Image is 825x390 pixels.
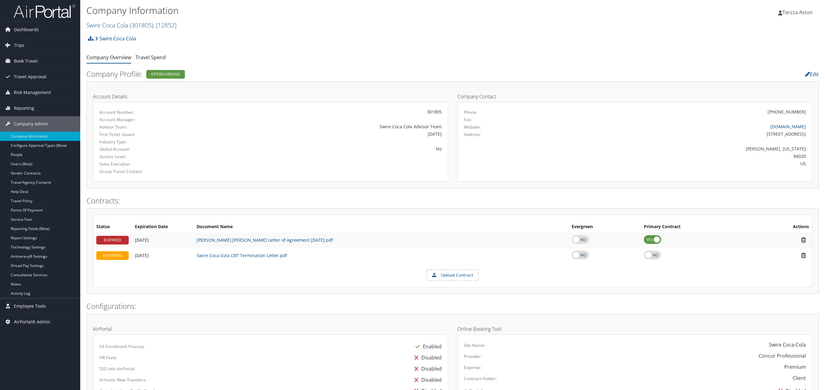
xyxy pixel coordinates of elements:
div: Disabled [411,374,442,385]
a: [PERSON_NAME].[PERSON_NAME] Letter of Agreement [DATE].pdf [197,237,333,243]
div: Premium [784,363,806,371]
a: Swire Coca Cola [95,32,136,45]
label: Service Level: [99,154,207,160]
div: EXPIRED [96,236,129,244]
a: Company Overview [86,54,131,61]
span: Dashboards [14,22,39,37]
div: No [217,146,442,152]
label: First Ticket Issued: [99,131,207,138]
label: Account Manager: [99,117,207,123]
th: Status [93,221,132,232]
th: Expiration Date [132,221,194,232]
div: Concur Professional [759,352,806,359]
label: Advisor Team: [99,124,207,130]
div: Swire Coca Cola Advisor Team [217,123,442,130]
div: EXPIRING [96,251,129,260]
div: Disabled [411,363,442,374]
label: V3 Enrollment Process: [99,343,145,350]
h4: Company Contact: [457,94,813,99]
a: Travel Spend [135,54,166,61]
span: ( 301805 ) [130,21,153,29]
div: 301805 [217,109,442,115]
label: Phone: [464,109,477,115]
span: Risk Management [14,85,51,100]
div: [DATE] [217,131,442,137]
th: Document Name [194,221,569,232]
i: Remove Contract [798,237,809,243]
label: Industry Type: [99,139,207,145]
span: Terzza Aston [782,9,813,16]
span: Travel Approval [14,69,46,84]
th: Evergreen [569,221,641,232]
img: airportal-logo.png [14,4,75,18]
i: Remove Contract [798,252,809,259]
label: Global Account: [99,146,207,152]
div: Add/Edit Date [135,237,190,243]
div: Swire Coca-Cola [769,341,806,348]
th: Actions [754,221,812,232]
label: SSO into AirPortal: [99,366,135,372]
label: Provider: [464,353,482,359]
label: Account Number: [99,109,207,115]
div: 84020 [552,153,806,159]
h4: Online Booking Tool: [457,326,813,331]
h1: Company Information [86,4,575,17]
a: Edit [805,71,819,78]
div: Disabled [411,352,442,363]
label: Expense: [464,364,481,371]
label: Fax: [464,117,472,123]
div: [PERSON_NAME], [US_STATE] [552,146,806,152]
label: Contract Holder: [464,376,497,382]
span: [DATE] [135,252,149,258]
div: Client [793,374,806,382]
h2: Configurations: [86,301,819,311]
div: US [552,160,806,167]
label: Upload Contract [427,270,478,281]
span: Book Travel [14,53,38,69]
h2: Contracts: [86,195,819,206]
div: Offboarding [146,70,185,79]
h4: Account Details: [93,94,448,99]
span: Reporting [14,101,34,116]
label: HR Feed: [99,355,117,361]
h4: AirPortal: [93,326,448,331]
span: Company Admin [14,116,48,132]
label: Sales Executive: [99,161,207,167]
div: [STREET_ADDRESS] [552,131,806,137]
a: Terzza Aston [778,3,819,22]
h2: Company Profile: [86,69,572,79]
span: Employee Tools [14,298,46,314]
div: [PHONE_NUMBER] [768,109,806,115]
a: Swire Coca-Cola CBT Termination Letter.pdf [197,252,287,258]
a: Swire Coca Cola [86,21,177,29]
div: Enabled [412,341,442,352]
div: Add/Edit Date [135,253,190,258]
span: AirPortal® Admin [14,314,50,330]
label: Website: [464,124,481,130]
span: [DATE] [135,237,149,243]
span: Trips [14,38,24,53]
label: Address: [464,131,481,138]
label: Group Travel Contact: [99,168,207,174]
a: [DOMAIN_NAME] [770,124,806,129]
th: Primary Contract [641,221,754,232]
span: , [ 12852 ] [153,21,177,29]
label: Site Name: [464,342,485,348]
label: Activate New Travelers: [99,377,146,383]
